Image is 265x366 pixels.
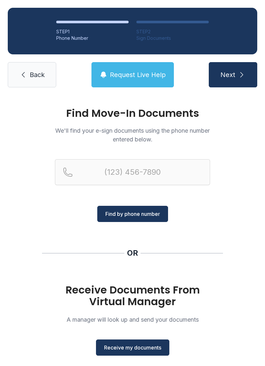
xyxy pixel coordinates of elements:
span: Request Live Help [110,70,166,79]
span: Next [220,70,235,79]
div: STEP 1 [56,28,129,35]
input: Reservation phone number [55,159,210,185]
span: Find by phone number [105,210,160,218]
div: Sign Documents [136,35,209,41]
div: Phone Number [56,35,129,41]
p: A manager will look up and send your documents [55,315,210,324]
span: Receive my documents [104,344,161,351]
h1: Receive Documents From Virtual Manager [55,284,210,307]
div: STEP 2 [136,28,209,35]
h1: Find Move-In Documents [55,108,210,118]
div: OR [127,248,138,258]
p: We'll find your e-sign documents using the phone number entered below. [55,126,210,144]
span: Back [30,70,45,79]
